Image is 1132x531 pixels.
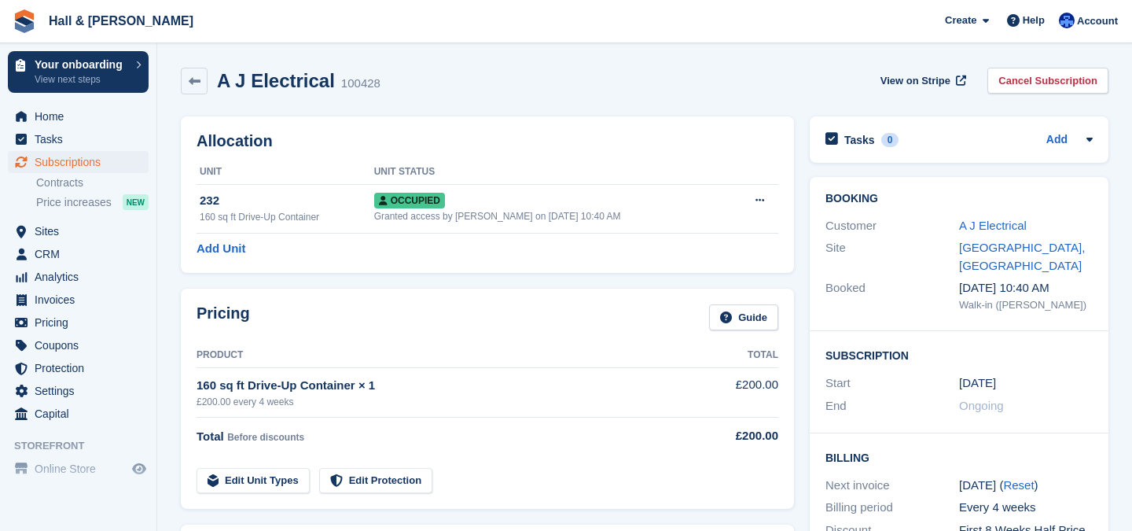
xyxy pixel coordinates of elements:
[35,458,129,480] span: Online Store
[227,432,304,443] span: Before discounts
[35,105,129,127] span: Home
[825,449,1093,465] h2: Billing
[42,8,200,34] a: Hall & [PERSON_NAME]
[197,468,310,494] a: Edit Unit Types
[8,458,149,480] a: menu
[844,133,875,147] h2: Tasks
[123,194,149,210] div: NEW
[13,9,36,33] img: stora-icon-8386f47178a22dfd0bd8f6a31ec36ba5ce8667c1dd55bd0f319d3a0aa187defe.svg
[987,68,1108,94] a: Cancel Subscription
[8,51,149,93] a: Your onboarding View next steps
[14,438,156,454] span: Storefront
[374,193,445,208] span: Occupied
[825,397,959,415] div: End
[8,289,149,311] a: menu
[35,334,129,356] span: Coupons
[689,427,778,445] div: £200.00
[1059,13,1075,28] img: Claire Banham
[1077,13,1118,29] span: Account
[825,279,959,312] div: Booked
[217,70,335,91] h2: A J Electrical
[8,266,149,288] a: menu
[825,499,959,517] div: Billing period
[35,72,128,87] p: View next steps
[36,175,149,190] a: Contracts
[35,289,129,311] span: Invoices
[130,459,149,478] a: Preview store
[8,403,149,425] a: menu
[959,399,1004,412] span: Ongoing
[825,217,959,235] div: Customer
[959,279,1093,297] div: [DATE] 10:40 AM
[35,312,129,334] span: Pricing
[35,59,128,70] p: Your onboarding
[1046,131,1068,149] a: Add
[319,468,432,494] a: Edit Protection
[8,151,149,173] a: menu
[35,357,129,379] span: Protection
[8,357,149,379] a: menu
[197,377,689,395] div: 160 sq ft Drive-Up Container × 1
[8,105,149,127] a: menu
[374,160,731,185] th: Unit Status
[197,343,689,368] th: Product
[35,403,129,425] span: Capital
[197,304,250,330] h2: Pricing
[197,240,245,258] a: Add Unit
[36,194,149,211] a: Price increases NEW
[197,395,689,409] div: £200.00 every 4 weeks
[945,13,976,28] span: Create
[35,266,129,288] span: Analytics
[35,128,129,150] span: Tasks
[881,133,899,147] div: 0
[959,374,996,393] time: 2025-08-07 23:00:00 UTC
[1023,13,1045,28] span: Help
[35,380,129,402] span: Settings
[825,374,959,393] div: Start
[8,220,149,242] a: menu
[200,210,374,224] div: 160 sq ft Drive-Up Container
[35,220,129,242] span: Sites
[880,73,950,89] span: View on Stripe
[959,219,1027,232] a: A J Electrical
[709,304,778,330] a: Guide
[35,151,129,173] span: Subscriptions
[200,192,374,210] div: 232
[36,195,112,210] span: Price increases
[197,430,224,443] span: Total
[8,243,149,265] a: menu
[825,347,1093,363] h2: Subscription
[959,499,1093,517] div: Every 4 weeks
[959,297,1093,313] div: Walk-in ([PERSON_NAME])
[341,75,380,93] div: 100428
[8,334,149,356] a: menu
[1003,478,1034,492] a: Reset
[374,209,731,223] div: Granted access by [PERSON_NAME] on [DATE] 10:40 AM
[825,239,959,275] div: Site
[825,193,1093,205] h2: Booking
[825,477,959,495] div: Next invoice
[874,68,969,94] a: View on Stripe
[8,380,149,402] a: menu
[689,367,778,417] td: £200.00
[197,132,778,150] h2: Allocation
[197,160,374,185] th: Unit
[959,477,1093,495] div: [DATE] ( )
[689,343,778,368] th: Total
[8,312,149,334] a: menu
[35,243,129,265] span: CRM
[959,241,1085,272] a: [GEOGRAPHIC_DATA], [GEOGRAPHIC_DATA]
[8,128,149,150] a: menu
